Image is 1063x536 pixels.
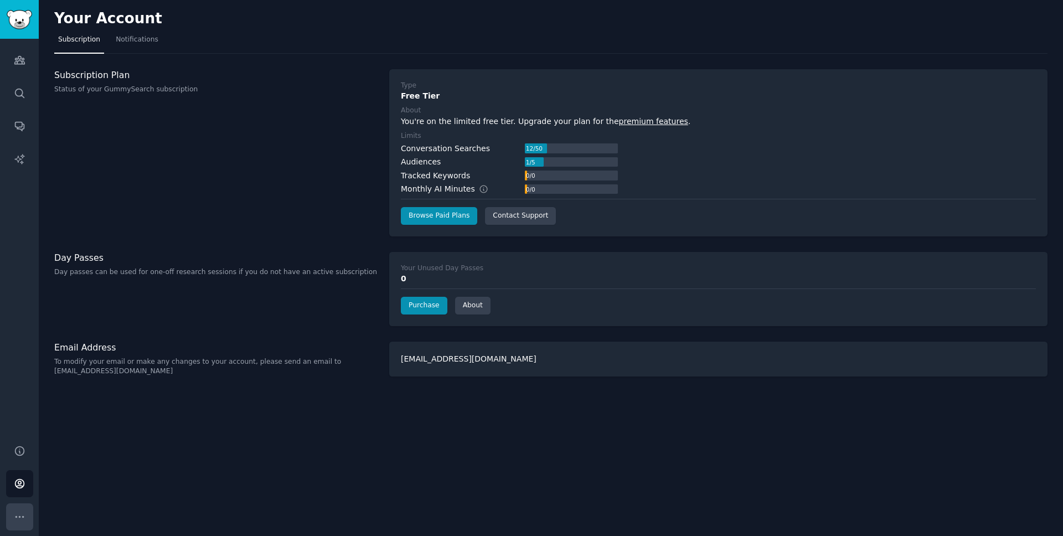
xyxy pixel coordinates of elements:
a: Subscription [54,31,104,54]
div: [EMAIL_ADDRESS][DOMAIN_NAME] [389,342,1047,377]
div: You're on the limited free tier. Upgrade your plan for the . [401,116,1036,127]
p: Status of your GummySearch subscription [54,85,378,95]
a: Purchase [401,297,447,315]
a: Browse Paid Plans [401,207,477,225]
h3: Email Address [54,342,378,353]
a: Notifications [112,31,162,54]
h3: Subscription Plan [54,69,378,81]
div: 12 / 50 [525,143,544,153]
div: Conversation Searches [401,143,490,154]
img: GummySearch logo [7,10,32,29]
p: Day passes can be used for one-off research sessions if you do not have an active subscription [54,267,378,277]
div: Type [401,81,416,91]
div: 0 [401,273,1036,285]
span: Notifications [116,35,158,45]
span: Subscription [58,35,100,45]
div: 0 / 0 [525,184,536,194]
h2: Your Account [54,10,162,28]
div: 1 / 5 [525,157,536,167]
a: premium features [619,117,688,126]
p: To modify your email or make any changes to your account, please send an email to [EMAIL_ADDRESS]... [54,357,378,377]
a: Contact Support [485,207,556,225]
div: Free Tier [401,90,1036,102]
div: 0 / 0 [525,171,536,181]
div: Your Unused Day Passes [401,264,483,274]
h3: Day Passes [54,252,378,264]
a: About [455,297,491,315]
div: About [401,106,421,116]
div: Limits [401,131,421,141]
div: Tracked Keywords [401,170,470,182]
div: Audiences [401,156,441,168]
div: Monthly AI Minutes [401,183,500,195]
